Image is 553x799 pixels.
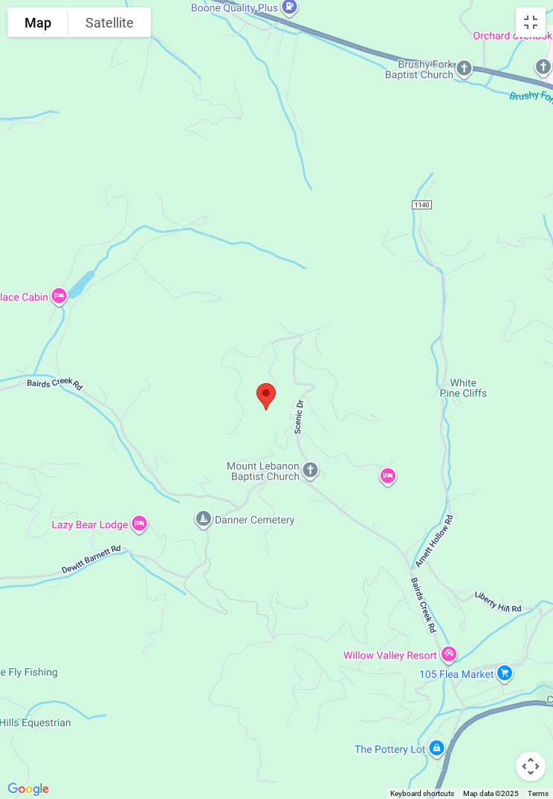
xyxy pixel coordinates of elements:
[4,780,53,799] a: Open this area in Google Maps (opens a new window)
[528,789,549,798] a: Terms (opens in new tab)
[516,751,546,781] button: Map camera controls
[390,789,454,799] button: Keyboard shortcuts
[4,780,53,799] img: Google
[463,789,519,798] span: Map data ©2025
